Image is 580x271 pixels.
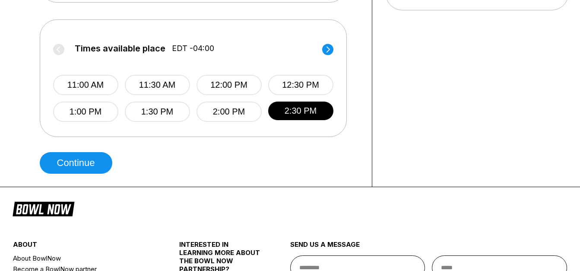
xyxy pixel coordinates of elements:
[290,240,567,255] div: send us a message
[125,75,190,95] button: 11:30 AM
[268,102,333,120] button: 2:30 PM
[13,240,152,253] div: about
[268,75,333,95] button: 12:30 PM
[13,253,152,264] a: About BowlNow
[75,44,165,53] span: Times available place
[197,102,262,122] button: 2:00 PM
[197,75,262,95] button: 12:00 PM
[125,102,190,122] button: 1:30 PM
[40,152,112,174] button: Continue
[53,75,118,95] button: 11:00 AM
[53,102,118,122] button: 1:00 PM
[172,44,214,53] span: EDT -04:00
